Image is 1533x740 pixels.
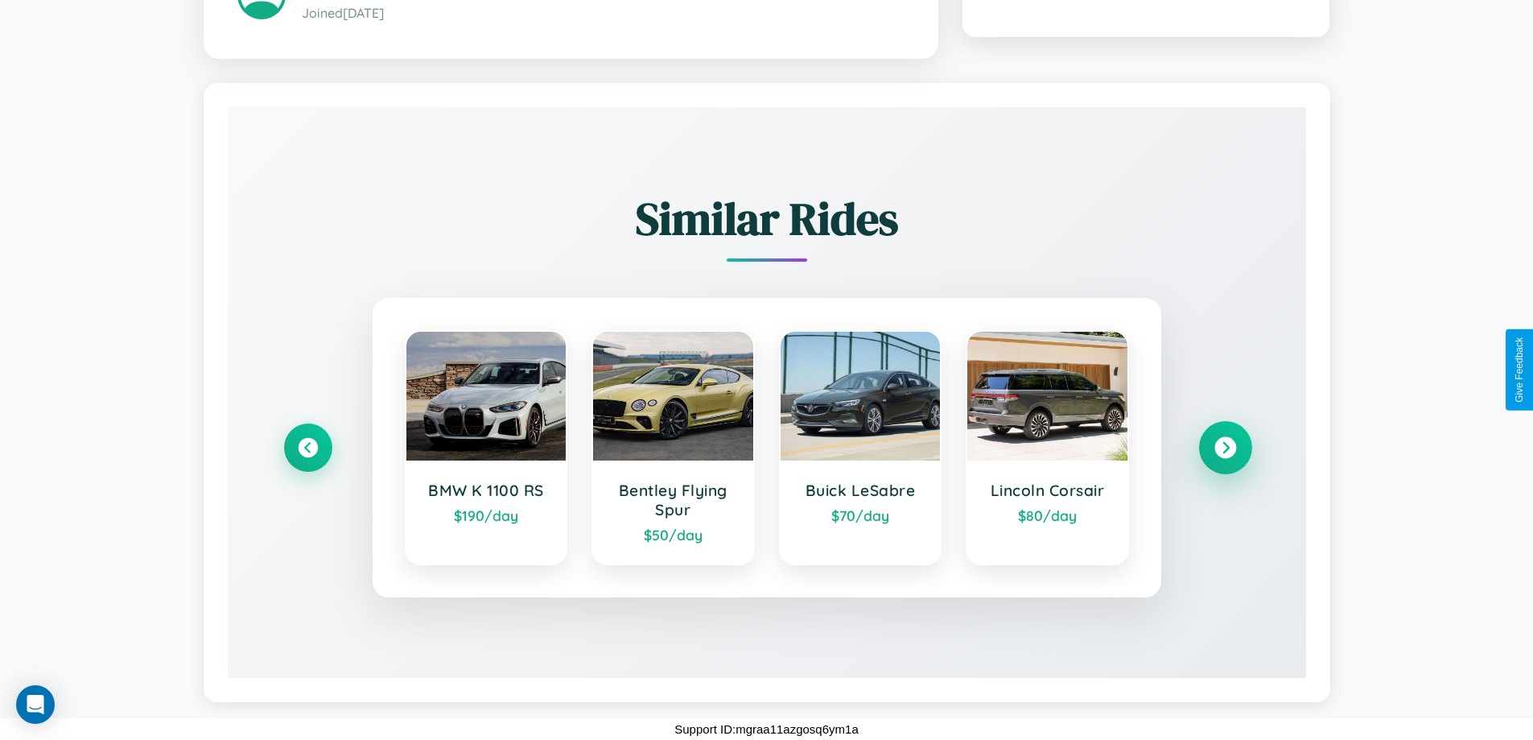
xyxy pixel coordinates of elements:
[284,188,1250,250] h2: Similar Rides
[983,481,1111,500] h3: Lincoln Corsair
[1514,337,1525,403] div: Give Feedback
[797,506,925,524] div: $ 70 /day
[983,506,1111,524] div: $ 80 /day
[966,330,1129,565] a: Lincoln Corsair$80/day
[609,526,737,544] div: $ 50 /day
[302,2,905,25] p: Joined [DATE]
[405,330,568,565] a: BMW K 1100 RS$190/day
[674,718,858,740] p: Support ID: mgraa11azgosq6ym1a
[16,685,55,724] div: Open Intercom Messenger
[591,330,755,565] a: Bentley Flying Spur$50/day
[779,330,942,565] a: Buick LeSabre$70/day
[797,481,925,500] h3: Buick LeSabre
[422,481,550,500] h3: BMW K 1100 RS
[609,481,737,519] h3: Bentley Flying Spur
[422,506,550,524] div: $ 190 /day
